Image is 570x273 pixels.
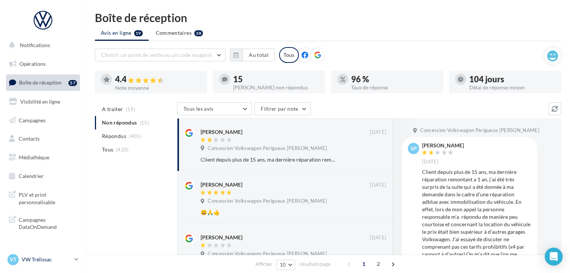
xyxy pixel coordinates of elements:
[4,212,81,234] a: Campagnes DataOnDemand
[370,182,386,188] span: [DATE]
[255,261,272,268] span: Afficher
[194,30,203,36] div: 38
[4,113,81,128] a: Campagnes
[102,105,123,113] span: A traiter
[4,74,81,91] a: Boîte de réception57
[4,56,81,72] a: Opérations
[4,94,81,110] a: Visibilité en ligne
[358,258,370,270] span: 1
[279,47,299,63] div: Tous
[351,75,437,83] div: 96 %
[254,102,311,115] button: Filtrer par note
[469,75,555,83] div: 104 jours
[126,106,135,112] span: (19)
[208,198,327,205] span: Concession Volkswagen Perigueux [PERSON_NAME]
[101,52,212,58] span: Choisir un point de vente ou un code magasin
[370,129,386,136] span: [DATE]
[129,133,142,139] span: (405)
[422,159,439,165] span: [DATE]
[411,145,417,152] span: sp
[299,261,330,268] span: résultats/page
[208,251,327,257] span: Concession Volkswagen Perigueux [PERSON_NAME]
[201,181,242,188] div: [PERSON_NAME]
[469,85,555,90] div: Délai de réponse moyen
[19,135,40,142] span: Contacts
[20,42,50,48] span: Notifications
[95,49,226,61] button: Choisir un point de vente ou un code magasin
[22,256,71,263] p: VW Trélissac
[233,75,319,83] div: 15
[230,49,275,61] button: Au total
[20,98,60,105] span: Visibilité en ligne
[10,256,16,263] span: VT
[19,173,44,179] span: Calendrier
[102,146,113,153] span: Tous
[19,190,77,206] span: PLV et print personnalisable
[422,143,464,148] div: [PERSON_NAME]
[201,234,242,241] div: [PERSON_NAME]
[4,168,81,184] a: Calendrier
[280,262,286,268] span: 10
[183,105,214,112] span: Tous les avis
[19,117,46,123] span: Campagnes
[115,75,201,84] div: 4.4
[68,80,77,86] div: 57
[370,234,386,241] span: [DATE]
[242,49,275,61] button: Au total
[19,79,62,86] span: Boîte de réception
[351,85,437,90] div: Taux de réponse
[4,131,81,147] a: Contacts
[372,258,384,270] span: 2
[4,37,78,53] button: Notifications
[6,252,80,267] a: VT VW Trélissac
[102,132,126,140] span: Répondus
[156,29,192,37] span: Commentaires
[19,61,46,67] span: Opérations
[115,85,201,91] div: Note moyenne
[201,209,338,216] div: 😀🙏👍
[208,145,327,152] span: Concession Volkswagen Perigueux [PERSON_NAME]
[95,12,561,23] div: Boîte de réception
[201,156,338,163] div: Client depuis plus de 15 ans, ma dernière réparation remontant a 1 an, j’ai été très surpris de l...
[4,187,81,209] a: PLV et print personnalisable
[19,154,49,160] span: Médiathèque
[177,102,252,115] button: Tous les avis
[233,85,319,90] div: [PERSON_NAME] non répondus
[19,215,77,231] span: Campagnes DataOnDemand
[116,147,129,153] span: (420)
[4,150,81,165] a: Médiathèque
[420,127,539,134] span: Concession Volkswagen Perigueux [PERSON_NAME]
[201,128,242,136] div: [PERSON_NAME]
[545,248,563,266] div: Open Intercom Messenger
[276,260,295,270] button: 10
